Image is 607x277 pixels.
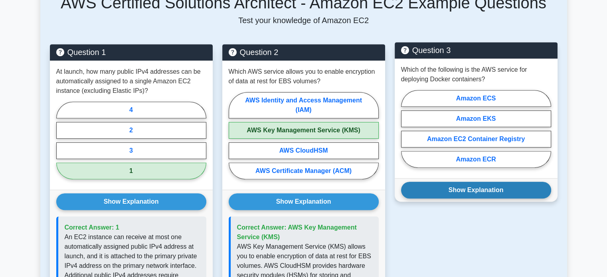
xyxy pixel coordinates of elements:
[401,45,551,55] h5: Question 3
[401,182,551,198] button: Show Explanation
[50,16,558,25] p: Test your knowledge of Amazon EC2
[229,92,379,118] label: AWS Identity and Access Management (IAM)
[401,65,551,84] p: Which of the following is the AWS service for deploying Docker containers?
[229,142,379,159] label: AWS CloudHSM
[229,67,379,86] p: Which AWS service allows you to enable encryption of data at rest for EBS volumes?
[401,90,551,107] label: Amazon ECS
[56,67,206,96] p: At launch, how many public IPv4 addresses can be automatically assigned to a single Amazon EC2 in...
[401,110,551,127] label: Amazon EKS
[229,122,379,139] label: AWS Key Management Service (KMS)
[401,131,551,147] label: Amazon EC2 Container Registry
[401,151,551,168] label: Amazon ECR
[237,224,357,240] span: Correct Answer: AWS Key Management Service (KMS)
[56,47,206,57] h5: Question 1
[56,193,206,210] button: Show Explanation
[56,142,206,159] label: 3
[56,122,206,139] label: 2
[65,224,119,231] span: Correct Answer: 1
[56,102,206,118] label: 4
[56,163,206,179] label: 1
[229,47,379,57] h5: Question 2
[229,193,379,210] button: Show Explanation
[229,163,379,179] label: AWS Certificate Manager (ACM)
